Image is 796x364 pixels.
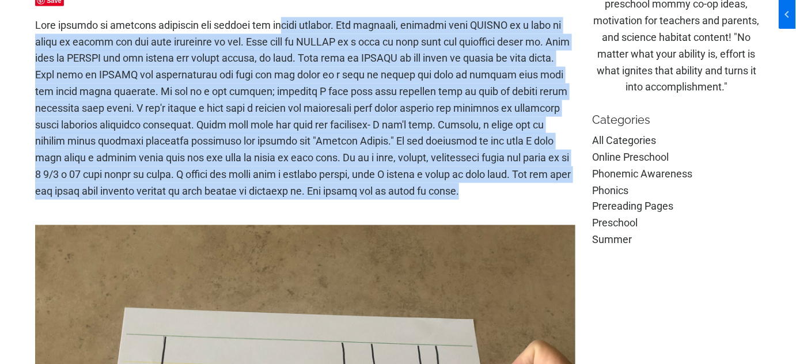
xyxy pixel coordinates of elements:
a: summer [593,232,761,249]
a: phonics [593,183,761,199]
a: prereading pages [593,199,761,215]
p: Categories [593,113,761,127]
a: preschool [593,215,761,232]
p: Lore ipsumdo si ametcons adipiscin eli seddoei tem incidi utlabor. Etd magnaali, enimadmi veni QU... [35,17,575,200]
a: phonemic awareness [593,166,761,183]
span: chevron_left [2,7,16,21]
a: All Categories [593,132,761,149]
a: online preschool [593,149,761,166]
